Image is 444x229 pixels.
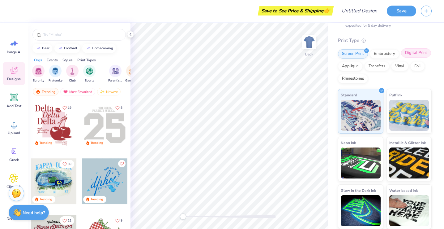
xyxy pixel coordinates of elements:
[389,187,418,194] span: Water based Ink
[92,46,113,50] div: homecoming
[54,44,80,53] button: football
[341,195,381,226] img: Glow in the Dark Ink
[85,78,94,83] span: Sports
[112,68,119,75] img: Parent's Weekend Image
[42,46,49,50] div: bear
[365,62,389,71] div: Transfers
[389,148,429,178] img: Metallic & Glitter Ink
[121,106,122,109] span: 8
[9,157,19,162] span: Greek
[338,74,368,83] div: Rhinestones
[8,130,20,135] span: Upload
[389,100,429,131] img: Puff Ink
[118,160,126,167] button: Like
[113,103,125,112] button: Like
[33,78,44,83] span: Sorority
[125,78,139,83] span: Game Day
[338,37,432,44] div: Print Type
[32,65,45,83] button: filter button
[32,44,52,53] button: bear
[58,46,63,50] img: trend_line.gif
[259,6,332,15] div: Save to See Price & Shipping
[83,65,96,83] div: filter for Sports
[345,17,421,28] div: This color can be expedited for 5 day delivery.
[32,65,45,83] div: filter for Sorority
[338,62,363,71] div: Applique
[49,65,62,83] div: filter for Fraternity
[60,216,74,225] button: Like
[34,57,42,63] div: Orgs
[341,92,357,98] span: Standard
[6,216,21,221] span: Decorate
[49,65,62,83] button: filter button
[36,90,41,94] img: trending.gif
[337,5,382,17] input: Untitled Design
[180,214,186,220] div: Accessibility label
[410,62,425,71] div: Foil
[47,57,58,63] div: Events
[62,57,73,63] div: Styles
[370,49,399,59] div: Embroidery
[40,141,52,145] div: Trending
[49,78,62,83] span: Fraternity
[86,46,91,50] img: trend_line.gif
[121,219,122,222] span: 9
[97,88,121,95] div: Newest
[100,90,105,94] img: newest.gif
[91,197,103,202] div: Trending
[125,65,139,83] button: filter button
[36,46,41,50] img: trend_line.gif
[129,68,136,75] img: Game Day Image
[338,49,368,59] div: Screen Print
[125,65,139,83] div: filter for Game Day
[23,210,45,216] strong: Need help?
[66,65,79,83] div: filter for Club
[389,92,402,98] span: Puff Ink
[77,57,96,63] div: Print Types
[69,68,76,75] img: Club Image
[33,88,58,95] div: Trending
[69,78,76,83] span: Club
[341,148,381,178] img: Neon Ink
[91,141,103,145] div: Trending
[391,62,408,71] div: Vinyl
[68,219,71,222] span: 11
[68,163,71,166] span: 89
[66,65,79,83] button: filter button
[68,106,71,109] span: 19
[401,48,431,58] div: Digital Print
[63,90,68,94] img: most_fav.gif
[60,88,95,95] div: Most Favorited
[389,139,426,146] span: Metallic & Glitter Ink
[305,51,313,57] div: Back
[4,184,24,194] span: Clipart & logos
[108,65,122,83] div: filter for Parent's Weekend
[323,7,330,14] span: 👉
[389,195,429,226] img: Water based Ink
[341,187,376,194] span: Glow in the Dark Ink
[86,68,93,75] img: Sports Image
[43,32,122,38] input: Try "Alpha"
[60,103,74,112] button: Like
[6,103,21,108] span: Add Text
[341,139,356,146] span: Neon Ink
[35,68,42,75] img: Sorority Image
[341,100,381,131] img: Standard
[83,65,96,83] button: filter button
[108,78,122,83] span: Parent's Weekend
[52,68,59,75] img: Fraternity Image
[108,65,122,83] button: filter button
[113,216,125,225] button: Like
[7,50,21,55] span: Image AI
[64,46,77,50] div: football
[7,77,21,81] span: Designs
[40,197,52,202] div: Trending
[303,36,315,48] img: Back
[82,44,116,53] button: homecoming
[60,160,74,168] button: Like
[387,6,416,16] button: Save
